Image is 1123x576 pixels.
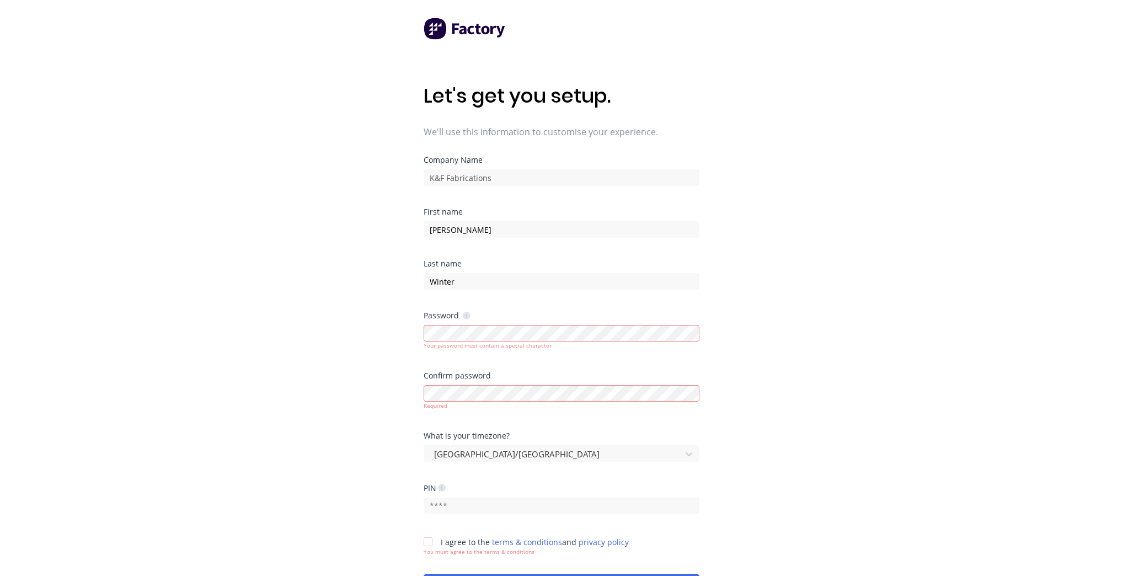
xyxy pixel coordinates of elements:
[424,402,699,410] div: Required
[424,310,470,321] div: Password
[424,483,446,493] div: PIN
[424,208,699,216] div: First name
[441,537,629,547] span: I agree to the and
[424,18,506,40] img: Factory
[579,537,629,547] a: privacy policy
[424,125,699,138] span: We'll use this information to customise your experience.
[424,84,699,108] h1: Let's get you setup.
[424,432,699,440] div: What is your timezone?
[424,372,699,380] div: Confirm password
[492,537,562,547] a: terms & conditions
[424,156,699,164] div: Company Name
[424,260,699,268] div: Last name
[424,548,629,556] div: You must agree to the terms & conditions
[424,342,699,350] div: Your password must contain a special character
